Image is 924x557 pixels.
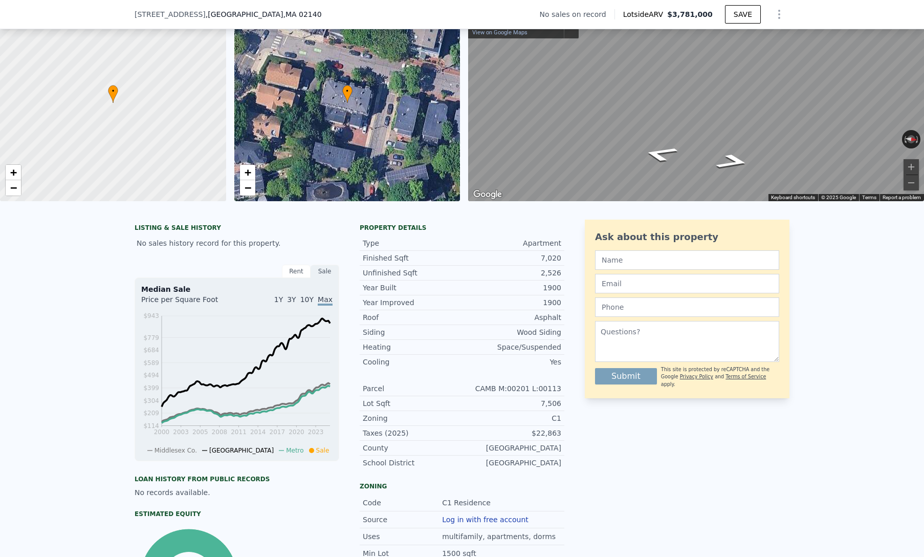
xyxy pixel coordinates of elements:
button: Rotate counterclockwise [902,130,908,148]
div: Estimated Equity [135,510,339,518]
a: Zoom in [240,165,255,180]
div: Ask about this property [595,230,779,244]
tspan: 2011 [231,429,247,436]
div: Heating [363,342,462,352]
button: Submit [595,368,657,384]
div: Price per Square Foot [141,294,237,311]
span: + [10,166,17,179]
tspan: 2023 [308,429,324,436]
a: Terms of Service [725,374,766,379]
span: Max [318,295,333,306]
div: Wood Siding [462,327,561,337]
tspan: $589 [143,359,159,367]
a: View on Google Maps [472,29,527,36]
span: Lotside ARV [623,9,667,19]
div: [GEOGRAPHIC_DATA] [462,443,561,453]
div: Rent [282,265,311,278]
div: Sale [311,265,339,278]
span: © 2025 Google [821,195,856,200]
div: Zoning [360,482,564,490]
div: Type [363,238,462,248]
a: Terms (opens in new tab) [862,195,876,200]
div: Parcel [363,383,462,394]
div: Lot Sqft [363,398,462,409]
tspan: $943 [143,312,159,319]
div: • [342,85,353,103]
div: Year Built [363,283,462,293]
span: − [10,181,17,194]
input: Phone [595,297,779,317]
div: [GEOGRAPHIC_DATA] [462,458,561,468]
div: Yes [462,357,561,367]
div: Street View [468,5,924,201]
div: Finished Sqft [363,253,462,263]
a: Zoom out [240,180,255,196]
div: Space/Suspended [462,342,561,352]
tspan: 2020 [289,429,304,436]
a: Zoom out [6,180,21,196]
div: Map [468,5,924,201]
span: [GEOGRAPHIC_DATA] [209,447,274,454]
div: No sales on record [540,9,614,19]
div: Unfinished Sqft [363,268,462,278]
div: multifamily, apartments, dorms [442,531,558,542]
a: Report a problem [883,195,921,200]
path: Go South, Buena Vista Park [628,142,692,166]
div: Source [363,515,442,525]
span: Sale [316,447,329,454]
tspan: $209 [143,410,159,417]
span: − [244,181,251,194]
div: 2,526 [462,268,561,278]
span: • [108,87,118,96]
div: Uses [363,531,442,542]
tspan: $399 [143,384,159,392]
button: Zoom in [904,159,919,175]
div: Zoning [363,413,462,423]
div: 1900 [462,297,561,308]
div: CAMB M:00201 L:00113 [462,383,561,394]
tspan: $304 [143,397,159,404]
path: Go North, Buena Vista Park [702,150,764,173]
input: Name [595,250,779,270]
span: + [244,166,251,179]
span: Middlesex Co. [155,447,197,454]
tspan: $494 [143,372,159,379]
a: Open this area in Google Maps (opens a new window) [471,188,504,201]
div: Loan history from public records [135,475,339,483]
div: Median Sale [141,284,333,294]
tspan: $114 [143,422,159,430]
div: School District [363,458,462,468]
tspan: 2008 [212,429,228,436]
tspan: $779 [143,334,159,341]
div: Taxes (2025) [363,428,462,438]
span: [STREET_ADDRESS] [135,9,206,19]
button: Log in with free account [442,516,529,524]
div: Property details [360,224,564,232]
div: C1 Residence [442,498,493,508]
button: Reset the view [901,134,921,144]
span: 10Y [300,295,314,304]
div: 7,506 [462,398,561,409]
div: LISTING & SALE HISTORY [135,224,339,234]
div: County [363,443,462,453]
span: , [GEOGRAPHIC_DATA] [206,9,322,19]
input: Email [595,274,779,293]
div: Apartment [462,238,561,248]
div: No records available. [135,487,339,498]
button: SAVE [725,5,761,24]
span: $3,781,000 [667,10,713,18]
button: Zoom out [904,175,919,190]
span: 3Y [287,295,296,304]
a: Zoom in [6,165,21,180]
div: 7,020 [462,253,561,263]
div: This site is protected by reCAPTCHA and the Google and apply. [661,366,779,388]
tspan: 2017 [270,429,285,436]
div: No sales history record for this property. [135,234,339,252]
button: Keyboard shortcuts [771,194,815,201]
span: • [342,87,353,96]
div: 1900 [462,283,561,293]
img: Google [471,188,504,201]
div: Asphalt [462,312,561,323]
a: Privacy Policy [680,374,713,379]
span: 1Y [274,295,283,304]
